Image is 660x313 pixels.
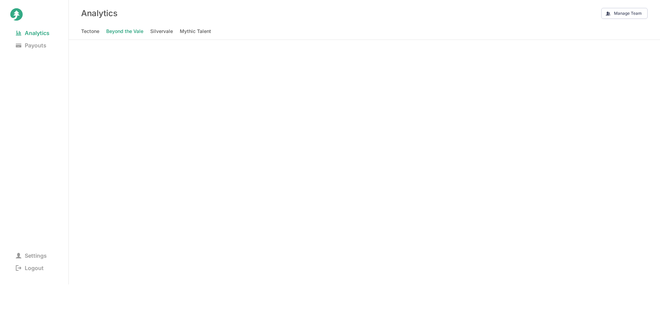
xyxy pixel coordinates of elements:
[601,8,648,19] button: Manage Team
[10,251,52,260] span: Settings
[10,41,52,50] span: Payouts
[106,26,143,36] span: Beyond the Vale
[180,26,211,36] span: Mythic Talent
[150,26,173,36] span: Silvervale
[81,26,99,36] span: Tectone
[10,28,55,38] span: Analytics
[81,8,118,18] h3: Analytics
[10,263,49,273] span: Logout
